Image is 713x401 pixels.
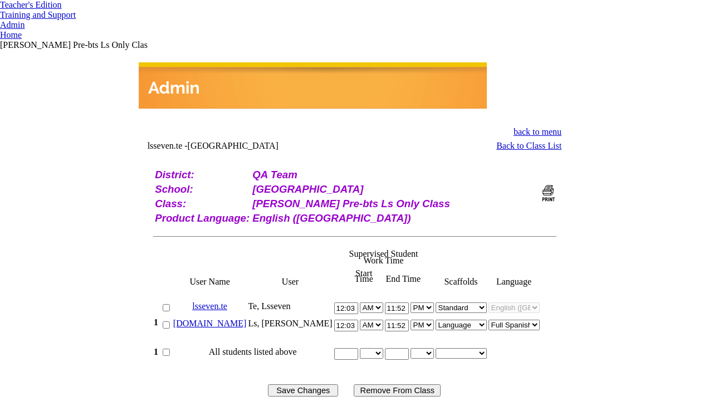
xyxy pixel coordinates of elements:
img: teacher_arrow.png [62,3,67,8]
td: English ([GEOGRAPHIC_DATA]) [252,212,538,225]
td: Scaffolds [435,244,488,288]
td: Ls, [PERSON_NAME] [247,317,333,334]
img: print_bw_off.gif [541,184,555,202]
td: [GEOGRAPHIC_DATA] [252,183,538,196]
td: End Time [384,268,423,285]
input: Use this button to remove the selected users from your class list. [354,384,441,397]
td: User Name [173,244,248,288]
td: [PERSON_NAME] Pre-bts Ls Only Class [252,197,538,211]
td: All students listed above [173,345,334,363]
td: Start Time [345,268,383,285]
span: Te, Lsseven [248,301,290,311]
img: teacher_arrow_small.png [76,14,80,18]
b: School: [155,183,193,195]
td: lsseven.te - [148,141,402,151]
b: Product Language: [155,212,250,224]
b: 1 [154,347,158,356]
b: District: [155,169,194,180]
input: Save Changes [268,384,338,397]
td: Supervised Student Work Time [345,248,422,267]
td: QA Team [252,168,538,182]
nobr: [GEOGRAPHIC_DATA] [188,141,279,150]
a: Back to Class List [496,141,561,150]
a: lsseven.te [192,301,227,311]
a: back to menu [514,127,561,136]
img: header [139,62,487,109]
b: Class: [155,198,186,209]
td: User [247,244,333,288]
td: Language [488,244,541,288]
b: 1 [154,317,158,327]
a: [DOMAIN_NAME] [173,319,247,328]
